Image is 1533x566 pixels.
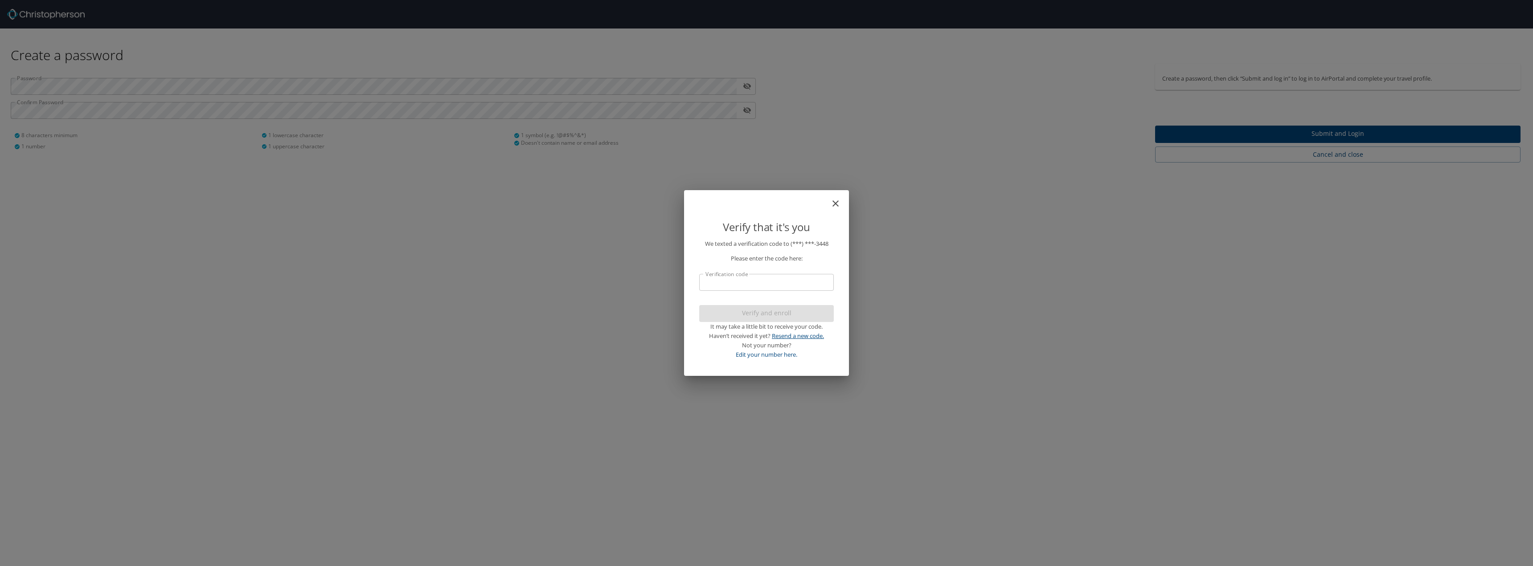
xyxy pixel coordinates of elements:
[736,350,797,358] a: Edit your number here.
[699,322,834,331] div: It may take a little bit to receive your code.
[699,254,834,263] p: Please enter the code here:
[835,194,845,204] button: close
[772,332,824,340] a: Resend a new code.
[699,219,834,236] p: Verify that it's you
[699,239,834,248] p: We texted a verification code to (***) ***- 3448
[699,331,834,341] div: Haven’t received it yet?
[699,341,834,350] div: Not your number?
